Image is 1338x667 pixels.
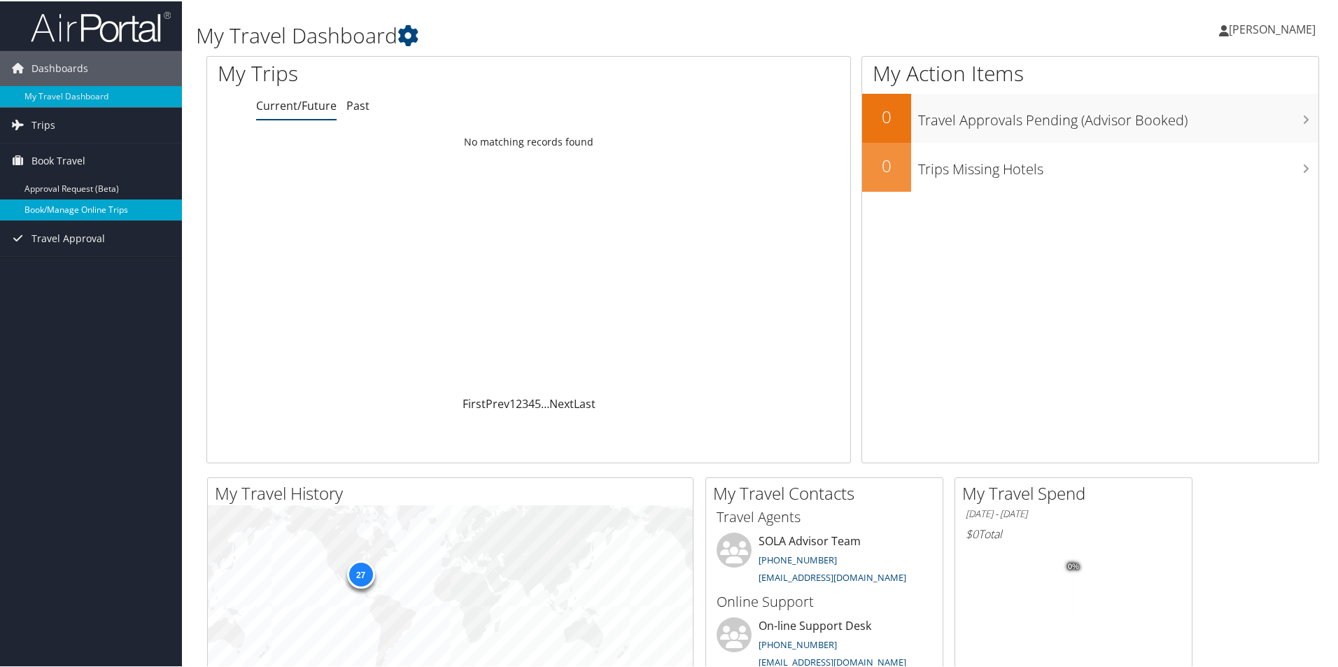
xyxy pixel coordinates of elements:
a: 5 [535,395,541,410]
span: Book Travel [31,142,85,177]
a: 3 [522,395,528,410]
h6: [DATE] - [DATE] [966,506,1181,519]
a: Past [346,97,369,112]
a: 1 [509,395,516,410]
h2: 0 [862,104,911,127]
a: 2 [516,395,522,410]
a: Next [549,395,574,410]
h1: My Action Items [862,57,1318,87]
h1: My Trips [218,57,572,87]
span: Trips [31,106,55,141]
a: Current/Future [256,97,337,112]
h2: 0 [862,153,911,176]
span: $0 [966,525,978,540]
td: No matching records found [207,128,850,153]
a: 4 [528,395,535,410]
h2: My Travel Contacts [713,480,943,504]
div: 27 [346,559,374,587]
a: [PHONE_NUMBER] [759,552,837,565]
h3: Trips Missing Hotels [918,151,1318,178]
a: [PHONE_NUMBER] [759,637,837,650]
a: Prev [486,395,509,410]
h3: Travel Agents [717,506,932,526]
h3: Online Support [717,591,932,610]
h3: Travel Approvals Pending (Advisor Booked) [918,102,1318,129]
a: 0Travel Approvals Pending (Advisor Booked) [862,92,1318,141]
span: [PERSON_NAME] [1229,20,1316,36]
tspan: 0% [1068,561,1079,570]
a: First [463,395,486,410]
span: … [541,395,549,410]
span: Travel Approval [31,220,105,255]
span: Dashboards [31,50,88,85]
a: [PERSON_NAME] [1219,7,1330,49]
li: SOLA Advisor Team [710,531,939,589]
a: 0Trips Missing Hotels [862,141,1318,190]
img: airportal-logo.png [31,9,171,42]
h1: My Travel Dashboard [196,20,952,49]
a: Last [574,395,596,410]
a: [EMAIL_ADDRESS][DOMAIN_NAME] [759,654,906,667]
h6: Total [966,525,1181,540]
h2: My Travel Spend [962,480,1192,504]
a: [EMAIL_ADDRESS][DOMAIN_NAME] [759,570,906,582]
h2: My Travel History [215,480,693,504]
